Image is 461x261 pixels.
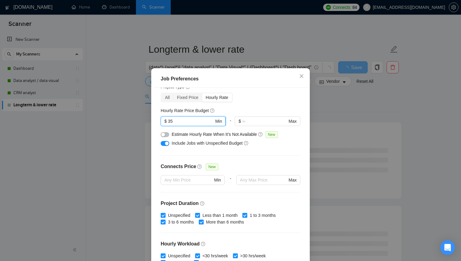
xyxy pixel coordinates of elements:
[201,242,206,246] span: question-circle
[293,68,310,85] button: Close
[197,164,202,169] span: question-circle
[166,212,193,219] span: Unspecified
[164,177,213,183] input: Any Min Price
[161,75,300,83] div: Job Preferences
[161,107,209,114] h5: Hourly Rate Price Budget
[161,240,300,248] h4: Hourly Workload
[266,131,278,138] span: New
[226,116,235,131] div: -
[238,118,241,125] span: $
[200,201,205,206] span: question-circle
[289,118,297,125] span: Max
[240,177,287,183] input: Any Max Price
[166,219,196,225] span: 3 to 6 months
[161,200,300,207] h4: Project Duration
[172,141,243,146] span: Include Jobs with Unspecified Budget
[247,212,278,219] span: 1 to 3 months
[173,93,202,102] div: Fixed Price
[164,118,167,125] span: $
[172,132,257,137] span: Estimate Hourly Rate When It’s Not Available
[206,164,218,170] span: New
[299,74,304,79] span: close
[440,240,455,255] div: Open Intercom Messenger
[289,177,297,183] span: Max
[168,118,214,125] input: 0
[166,252,193,259] span: Unspecified
[161,163,196,170] h4: Connects Price
[200,252,230,259] span: <30 hrs/week
[214,177,221,183] span: Min
[258,132,263,137] span: question-circle
[215,118,222,125] span: Min
[204,219,247,225] span: More than 6 months
[244,141,249,146] span: question-circle
[200,212,240,219] span: Less than 1 month
[161,93,173,102] div: All
[225,175,236,192] div: -
[242,118,287,125] input: ∞
[202,93,232,102] div: Hourly Rate
[210,108,215,113] span: question-circle
[238,252,268,259] span: >30 hrs/week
